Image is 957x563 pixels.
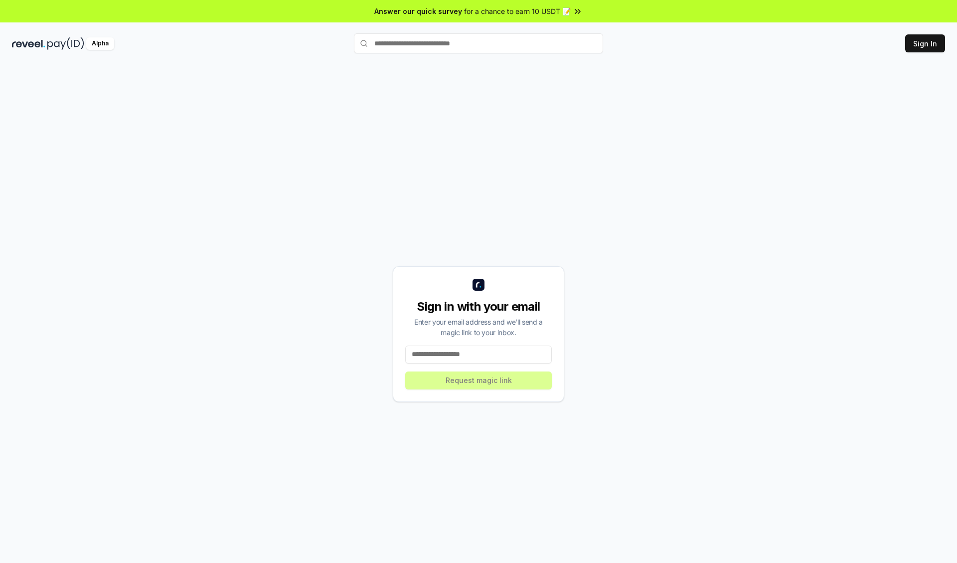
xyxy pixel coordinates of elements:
span: for a chance to earn 10 USDT 📝 [464,6,571,16]
img: logo_small [473,279,484,291]
span: Answer our quick survey [374,6,462,16]
div: Sign in with your email [405,299,552,315]
img: reveel_dark [12,37,45,50]
div: Alpha [86,37,114,50]
button: Sign In [905,34,945,52]
img: pay_id [47,37,84,50]
div: Enter your email address and we’ll send a magic link to your inbox. [405,317,552,338]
